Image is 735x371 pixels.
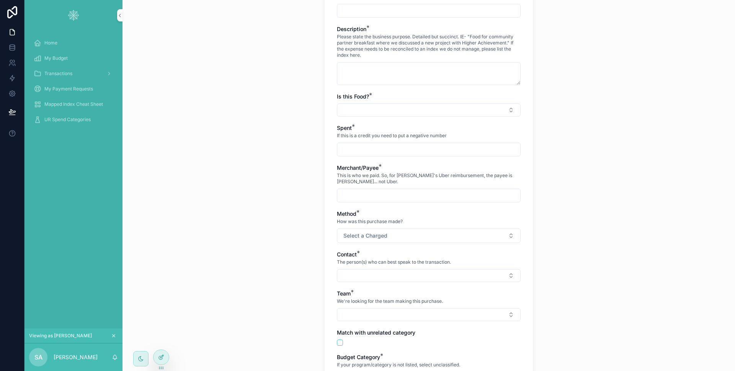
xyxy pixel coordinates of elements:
[24,31,122,136] div: scrollable content
[337,125,352,131] span: Spent
[337,354,380,360] span: Budget Category
[34,353,42,362] span: SA
[337,172,521,185] span: This is who we paid. So, for [PERSON_NAME]'s Uber reimbursement, the payee is [PERSON_NAME]... no...
[337,329,415,336] span: Match with unrelated category
[337,34,521,58] span: Please state the business purpose. Detailed but succinct. IE- "Food for community partner breakfa...
[29,67,118,80] a: Transactions
[337,251,357,258] span: Contact
[337,259,451,265] span: The person(s) who can best speak to the transaction.
[44,86,93,92] span: My Payment Requests
[337,290,351,297] span: Team
[44,71,72,77] span: Transactions
[337,164,379,171] span: Merchant/Payee
[337,228,521,243] button: Select Button
[337,26,366,32] span: Description
[337,269,521,282] button: Select Button
[67,9,80,21] img: App logo
[337,133,447,139] span: If this is a credit you need to put a negative number
[337,362,460,368] span: If your program/category is not listed, select unclassified.
[29,82,118,96] a: My Payment Requests
[337,103,521,117] button: Select Button
[337,298,443,304] span: We're looking for the team making this purchase.
[54,353,98,361] p: [PERSON_NAME]
[44,55,68,61] span: My Budget
[44,101,103,107] span: Mapped Index Cheat Sheet
[29,36,118,50] a: Home
[29,97,118,111] a: Mapped Index Cheat Sheet
[343,232,387,240] span: Select a Charged
[337,218,403,225] span: How was this purchase made?
[29,113,118,126] a: UR Spend Categories
[29,51,118,65] a: My Budget
[337,308,521,321] button: Select Button
[337,93,369,100] span: Is this Food?
[29,333,92,339] span: Viewing as [PERSON_NAME]
[337,210,356,217] span: Method
[44,117,91,123] span: UR Spend Categories
[44,40,57,46] span: Home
